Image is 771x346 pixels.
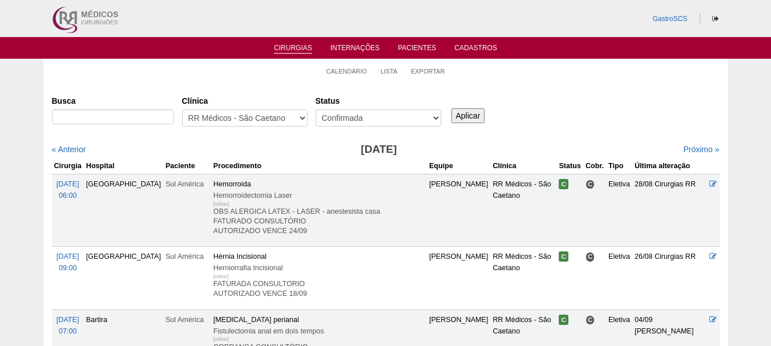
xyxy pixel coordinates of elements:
p: FATURADA CONSULTORIO AUTORIZADO VENCE 18/09 [213,279,425,299]
a: Próximo » [683,145,719,154]
a: Pacientes [398,44,436,55]
td: Eletiva [606,247,632,310]
span: 06:00 [59,192,77,200]
span: Confirmada [559,251,568,262]
a: Editar [709,180,717,188]
th: Status [556,158,583,174]
div: Herniorrafia Incisional [213,262,425,274]
span: Consultório [586,315,595,325]
div: Sul América [165,314,209,325]
span: Consultório [586,252,595,262]
div: [editar] [213,271,229,282]
a: « Anterior [52,145,86,154]
td: Eletiva [606,174,632,246]
td: RR Médicos - São Caetano [491,174,557,246]
span: [DATE] [56,253,79,260]
span: [DATE] [56,316,79,324]
a: GastroSCS [652,15,687,23]
a: Cadastros [454,44,497,55]
td: 26/08 Cirurgias RR [632,247,708,310]
th: Clínica [491,158,557,174]
td: [GEOGRAPHIC_DATA] [84,174,163,246]
div: [editar] [213,333,229,345]
input: Digite os termos que você deseja procurar. [52,109,174,124]
label: Clínica [182,95,308,107]
td: RR Médicos - São Caetano [491,247,557,310]
a: [DATE] 09:00 [56,253,79,272]
td: 28/08 Cirurgias RR [632,174,708,246]
a: Lista [381,67,398,75]
p: OBS ALERGICA LATEX - LASER - anestesista casa FATURADO CONSULTÓRIO AUTORIZADO VENCE 24/09 [213,207,425,236]
a: Cirurgias [274,44,312,54]
a: [DATE] 07:00 [56,316,79,335]
span: Consultório [586,180,595,189]
label: Busca [52,95,174,107]
td: Hérnia Incisional [211,247,427,310]
td: [PERSON_NAME] [427,247,491,310]
th: Procedimento [211,158,427,174]
label: Status [316,95,441,107]
th: Equipe [427,158,491,174]
a: Internações [330,44,380,55]
h3: [DATE] [212,141,546,158]
td: Hemorroida [211,174,427,246]
th: Cobr. [583,158,606,174]
input: Aplicar [451,108,485,123]
span: [DATE] [56,180,79,188]
div: Sul América [165,251,209,262]
th: Tipo [606,158,632,174]
span: 09:00 [59,264,77,272]
div: Fistulectomia anal em dois tempos [213,325,425,337]
a: [DATE] 06:00 [56,180,79,200]
a: Editar [709,253,717,260]
i: Sair [712,15,718,22]
th: Cirurgia [52,158,84,174]
span: Confirmada [559,179,568,189]
td: [PERSON_NAME] [427,174,491,246]
th: Paciente [163,158,211,174]
a: Exportar [411,67,445,75]
span: 07:00 [59,327,77,335]
div: Hemorroidectomia Laser [213,190,425,201]
a: Editar [709,316,717,324]
div: Sul América [165,178,209,190]
th: Última alteração [632,158,708,174]
a: Calendário [326,67,368,75]
div: [editar] [213,198,229,210]
td: [GEOGRAPHIC_DATA] [84,247,163,310]
span: Confirmada [559,315,568,325]
th: Hospital [84,158,163,174]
